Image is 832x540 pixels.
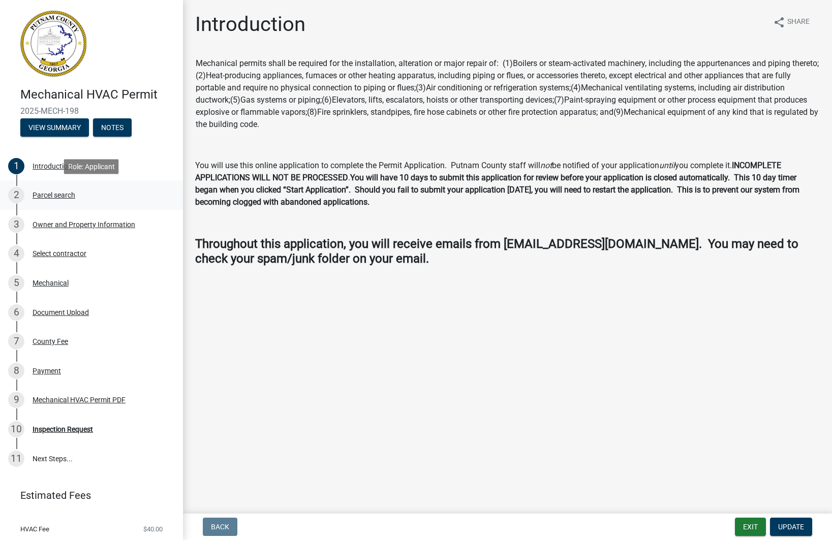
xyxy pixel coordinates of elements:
[33,338,68,345] div: County Fee
[8,485,167,505] a: Estimated Fees
[33,367,61,374] div: Payment
[64,159,119,174] div: Role: Applicant
[20,124,89,132] wm-modal-confirm: Summary
[735,518,766,536] button: Exit
[20,87,175,102] h4: Mechanical HVAC Permit
[765,12,818,32] button: shareShare
[8,363,24,379] div: 8
[195,57,820,131] td: Mechanical permits shall be required for the installation, alteration or major repair of: (1)Boil...
[203,518,237,536] button: Back
[659,161,675,170] i: until
[195,173,799,207] strong: You will have 10 days to submit this application for review before your application is closed aut...
[20,106,163,116] span: 2025-MECH-198
[211,523,229,531] span: Back
[8,392,24,408] div: 9
[195,160,820,208] p: You will use this online application to complete the Permit Application. Putnam County staff will...
[33,192,75,199] div: Parcel search
[93,118,132,137] button: Notes
[93,124,132,132] wm-modal-confirm: Notes
[33,163,72,170] div: Introduction
[8,216,24,233] div: 3
[33,309,89,316] div: Document Upload
[20,526,49,532] span: HVAC Fee
[8,158,24,174] div: 1
[8,451,24,467] div: 11
[8,275,24,291] div: 5
[195,237,798,266] strong: Throughout this application, you will receive emails from [EMAIL_ADDRESS][DOMAIN_NAME]. You may n...
[778,523,804,531] span: Update
[8,245,24,262] div: 4
[33,426,93,433] div: Inspection Request
[33,221,135,228] div: Owner and Property Information
[143,526,163,532] span: $40.00
[770,518,812,536] button: Update
[773,16,785,28] i: share
[33,250,86,257] div: Select contractor
[8,187,24,203] div: 2
[195,12,305,37] h1: Introduction
[33,396,126,403] div: Mechanical HVAC Permit PDF
[8,333,24,350] div: 7
[20,118,89,137] button: View Summary
[787,16,810,28] span: Share
[20,11,86,77] img: Putnam County, Georgia
[8,304,24,321] div: 6
[33,279,69,287] div: Mechanical
[540,161,552,170] i: not
[8,421,24,437] div: 10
